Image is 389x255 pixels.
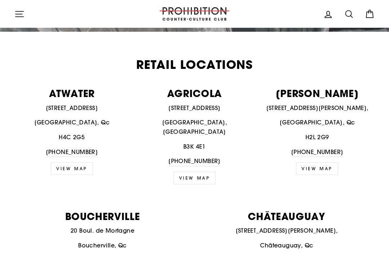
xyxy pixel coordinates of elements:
[14,211,191,221] p: BOUCHERVILLE
[51,162,93,175] a: VIEW MAP
[174,172,216,184] a: VIEW MAP
[260,88,375,98] p: [PERSON_NAME]
[158,7,231,21] img: PROHIBITION COUNTER-CULTURE CLUB
[137,142,252,151] p: B3K 4E1
[14,88,129,98] p: ATWATER
[14,104,129,113] p: [STREET_ADDRESS]
[260,104,375,113] p: [STREET_ADDRESS][PERSON_NAME],
[137,104,252,113] p: [STREET_ADDRESS]
[198,211,375,221] p: CHÂTEAUGUAY
[14,241,191,250] p: Boucherville, Qc
[260,118,375,127] p: [GEOGRAPHIC_DATA], Qc
[198,241,375,250] p: Châteauguay, Qc
[14,118,129,127] p: [GEOGRAPHIC_DATA], Qc
[137,88,252,98] p: AGRICOLA
[260,133,375,142] p: H2L 2G9
[137,118,252,136] p: [GEOGRAPHIC_DATA], [GEOGRAPHIC_DATA]
[46,148,98,157] a: [PHONE_NUMBER]
[14,133,129,142] p: H4C 2G5
[296,162,338,175] a: view map
[198,226,375,236] p: [STREET_ADDRESS][PERSON_NAME],
[291,148,344,157] a: [PHONE_NUMBER]
[168,157,221,166] a: [PHONE_NUMBER]
[14,59,375,71] h2: Retail Locations
[14,226,191,236] p: 20 Boul. de Mortagne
